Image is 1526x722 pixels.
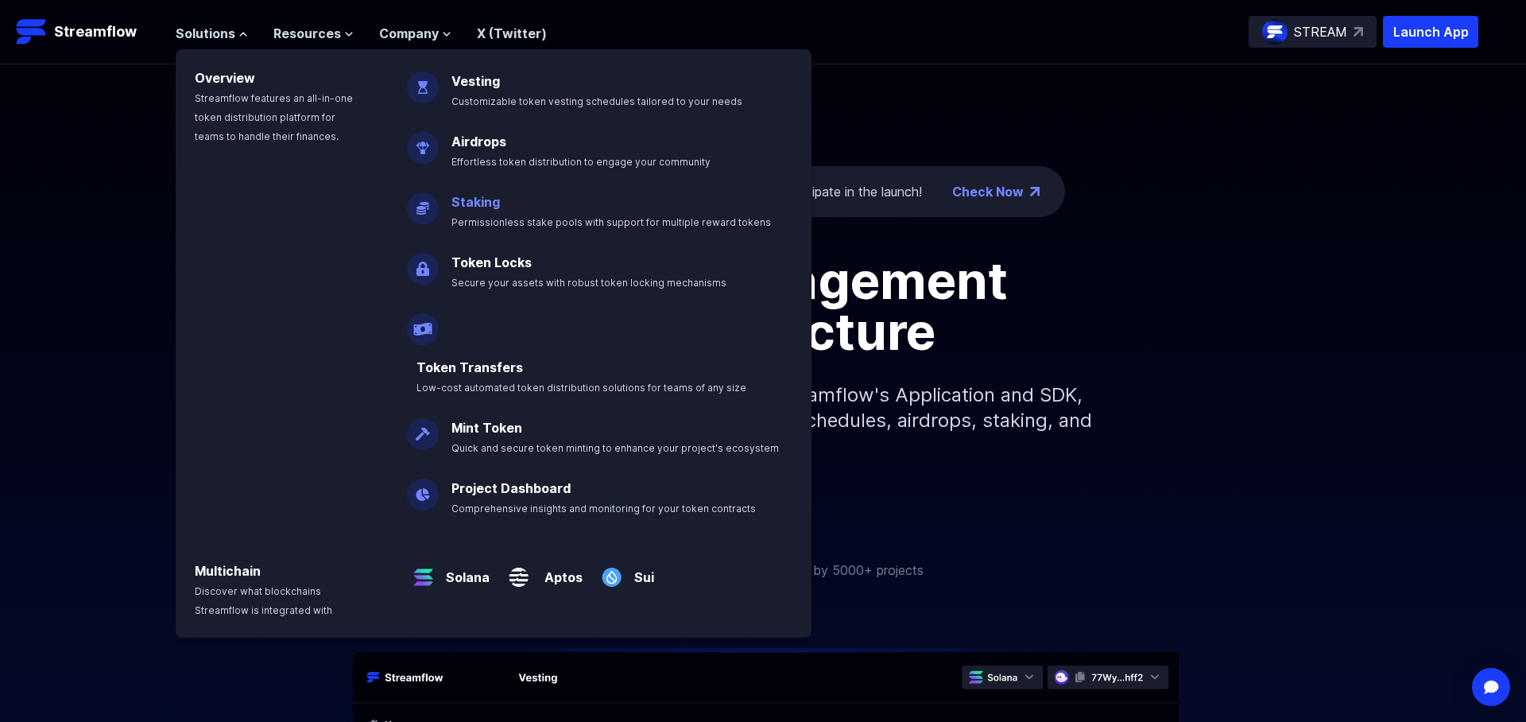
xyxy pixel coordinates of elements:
a: Token Transfers [416,359,523,375]
button: Resources [273,24,354,43]
img: Token Locks [407,240,439,285]
a: Staking [451,194,500,210]
span: Solutions [176,24,235,43]
img: Streamflow Logo [16,16,48,48]
p: Trusted by 5000+ projects [765,561,924,580]
img: Aptos [502,549,535,593]
a: Aptos [535,555,583,587]
p: STREAM [1294,22,1347,41]
a: Airdrops [451,134,506,149]
a: Project Dashboard [451,480,571,496]
span: Secure your assets with robust token locking mechanisms [451,277,726,289]
div: Open Intercom Messenger [1472,668,1510,706]
a: STREAM [1249,16,1377,48]
span: Comprehensive insights and monitoring for your token contracts [451,503,756,514]
a: Vesting [451,73,500,89]
img: Payroll [407,301,439,345]
a: Sui [628,555,654,587]
a: Token Locks [451,254,532,270]
a: Overview [195,70,255,86]
span: Resources [273,24,341,43]
img: Solana [407,549,440,593]
span: Discover what blockchains Streamflow is integrated with [195,585,332,616]
img: streamflow-logo-circle.png [1262,19,1288,45]
span: Customizable token vesting schedules tailored to your needs [451,95,742,107]
p: Streamflow [54,21,137,43]
span: Streamflow features an all-in-one token distribution platform for teams to handle their finances. [195,92,353,142]
a: Streamflow [16,16,160,48]
img: top-right-arrow.svg [1354,27,1363,37]
a: Check Now [952,182,1024,201]
img: Airdrops [407,119,439,164]
img: Staking [407,180,439,224]
span: Effortless token distribution to engage your community [451,156,711,168]
span: Low-cost automated token distribution solutions for teams of any size [416,382,746,394]
img: Sui [595,549,628,593]
a: Mint Token [451,420,522,436]
img: top-right-arrow.png [1030,187,1040,196]
span: Quick and secure token minting to enhance your project's ecosystem [451,442,779,454]
button: Company [379,24,451,43]
a: Solana [440,555,490,587]
span: Company [379,24,439,43]
span: Permissionless stake pools with support for multiple reward tokens [451,216,771,228]
a: Multichain [195,563,261,579]
img: Project Dashboard [407,466,439,510]
img: Mint Token [407,406,439,450]
img: Vesting [407,59,439,103]
button: Launch App [1383,16,1478,48]
button: Solutions [176,24,248,43]
a: X (Twitter) [477,25,547,41]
